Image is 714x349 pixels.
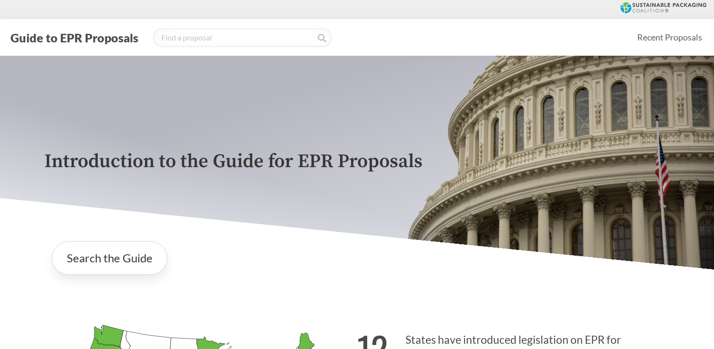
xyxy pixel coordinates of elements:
button: Guide to EPR Proposals [8,30,141,45]
a: Recent Proposals [633,27,706,48]
p: Introduction to the Guide for EPR Proposals [44,151,670,172]
input: Find a proposal [153,28,332,47]
a: Search the Guide [52,241,167,275]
